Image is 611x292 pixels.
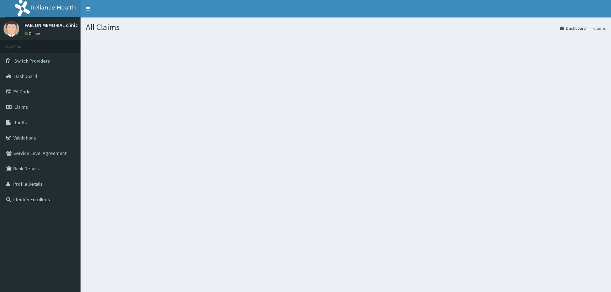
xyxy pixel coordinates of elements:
[4,21,19,37] img: User Image
[14,73,37,79] span: Dashboard
[25,31,41,36] a: Online
[586,25,606,31] li: Claims
[14,104,28,110] span: Claims
[14,58,50,64] span: Switch Providers
[25,23,78,28] p: PAELON MEMORIAL clinic
[14,119,27,126] span: Tariffs
[560,25,586,31] a: Dashboard
[86,23,606,32] h1: All Claims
